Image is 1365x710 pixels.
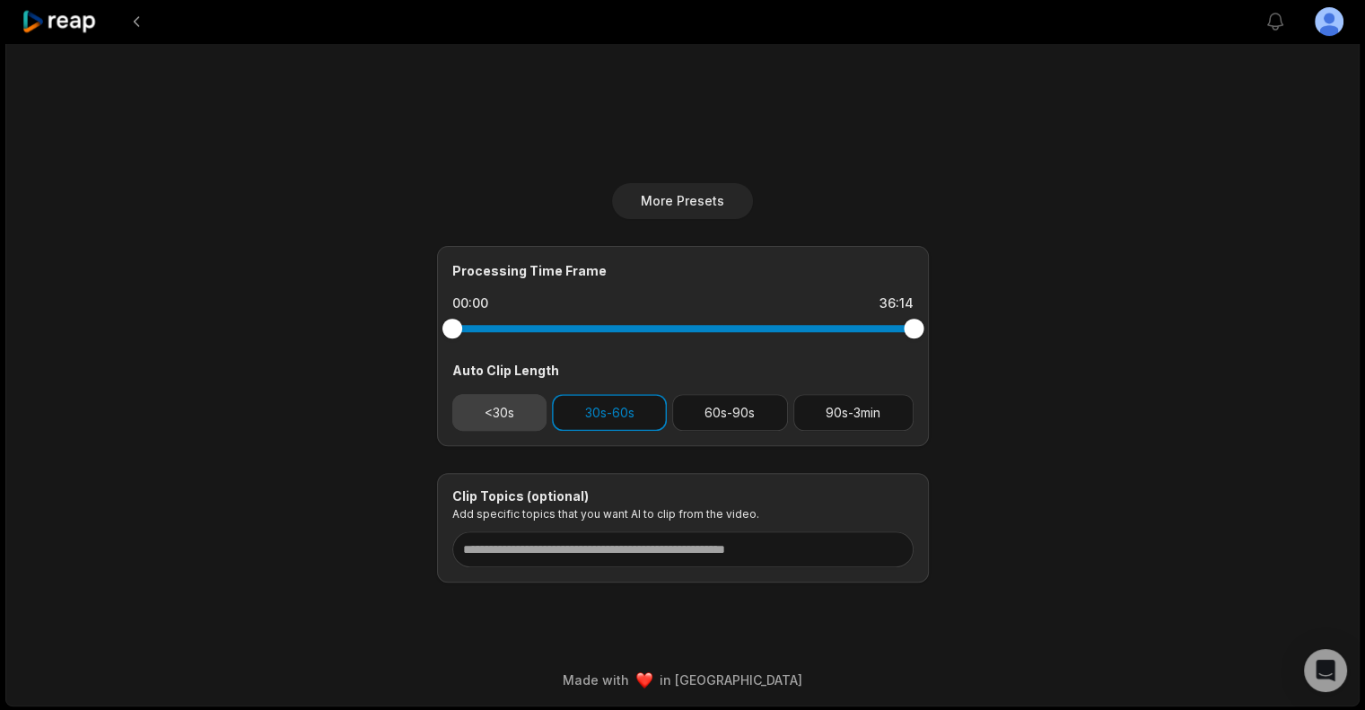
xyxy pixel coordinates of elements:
img: heart emoji [636,672,652,688]
div: Clip Topics (optional) [452,488,914,504]
div: 00:00 [452,294,488,312]
button: <30s [452,394,547,431]
button: 30s-60s [552,394,667,431]
div: Auto Clip Length [452,361,914,380]
div: Processing Time Frame [452,261,914,280]
div: 36:14 [879,294,914,312]
button: More Presets [612,183,753,219]
div: Open Intercom Messenger [1304,649,1347,692]
p: Add specific topics that you want AI to clip from the video. [452,507,914,521]
button: 60s-90s [672,394,788,431]
button: 90s-3min [793,394,914,431]
div: Made with in [GEOGRAPHIC_DATA] [22,671,1343,689]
